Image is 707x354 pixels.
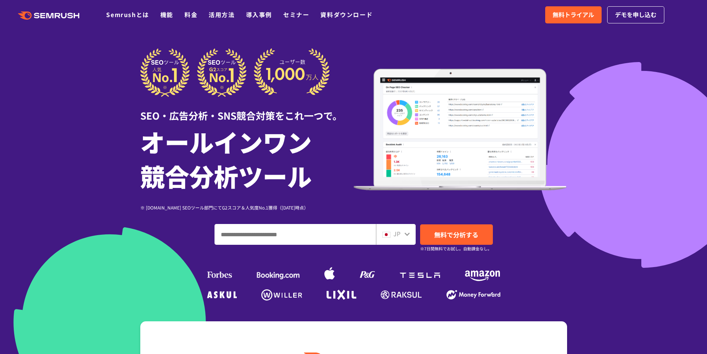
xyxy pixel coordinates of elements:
[209,10,235,19] a: 活用方法
[160,10,173,19] a: 機能
[553,10,594,20] span: 無料トライアル
[140,97,354,123] div: SEO・広告分析・SNS競合対策をこれ一つで。
[615,10,657,20] span: デモを申し込む
[140,124,354,193] h1: オールインワン 競合分析ツール
[607,6,664,23] a: デモを申し込む
[393,229,400,238] span: JP
[246,10,272,19] a: 導入事例
[320,10,373,19] a: 資料ダウンロード
[545,6,602,23] a: 無料トライアル
[434,230,478,239] span: 無料で分析する
[215,224,376,244] input: ドメイン、キーワードまたはURLを入力してください
[420,224,493,245] a: 無料で分析する
[184,10,197,19] a: 料金
[106,10,149,19] a: Semrushとは
[140,204,354,211] div: ※ [DOMAIN_NAME] SEOツール部門にてG2スコア＆人気度No.1獲得（[DATE]時点）
[283,10,309,19] a: セミナー
[420,245,492,252] small: ※7日間無料でお試し。自動課金なし。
